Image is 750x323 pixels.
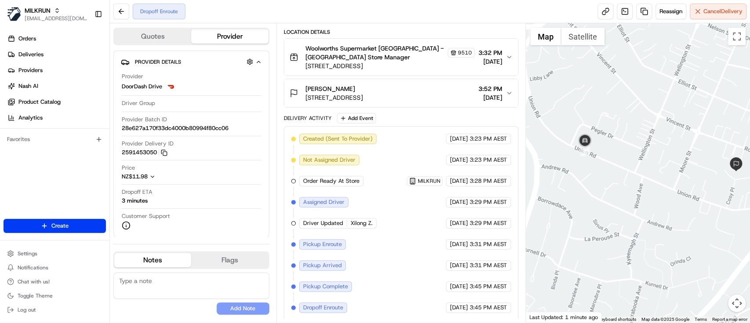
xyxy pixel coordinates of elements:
button: Provider Details [121,54,262,69]
span: 3:52 PM [478,84,502,93]
span: 28e627a170f33dc4000b80994f80cc06 [122,124,228,132]
a: Analytics [4,111,109,125]
button: Add Event [337,113,376,123]
span: Notifications [18,264,48,271]
button: Quotes [114,29,191,44]
span: [DATE] [450,219,468,227]
span: Toggle Theme [18,292,53,299]
button: [PERSON_NAME][STREET_ADDRESS]3:52 PM[DATE] [284,79,518,107]
span: [DATE] [450,283,468,290]
button: [EMAIL_ADDRESS][DOMAIN_NAME] [25,15,87,22]
button: Woolworths Supermarket [GEOGRAPHIC_DATA] - [GEOGRAPHIC_DATA] Store Manager9510[STREET_ADDRESS]3:3... [284,39,518,76]
span: Dropoff ETA [122,188,152,196]
span: Providers [18,66,43,74]
span: Provider [122,73,143,80]
span: Reassign [659,7,682,15]
a: Product Catalog [4,95,109,109]
a: Deliveries [4,47,109,62]
span: 3:45 PM AEST [470,304,507,312]
button: Chat with us! [4,276,106,288]
a: Open this area in Google Maps (opens a new window) [528,311,557,323]
span: [DATE] [450,156,468,164]
span: Assigned Driver [303,198,344,206]
span: [DATE] [450,198,468,206]
span: 3:45 PM AEST [470,283,507,290]
span: 3:28 PM AEST [470,177,507,185]
span: [STREET_ADDRESS] [305,62,475,70]
span: 3:29 PM AEST [470,198,507,206]
button: Keyboard shortcuts [598,316,636,323]
span: [DATE] [450,261,468,269]
span: Driver Updated [303,219,343,227]
span: Xilong Z. [351,219,373,227]
button: Create [4,219,106,233]
div: 8 [580,146,590,156]
span: Chat with us! [18,278,50,285]
a: Orders [4,32,109,46]
span: Driver Group [122,99,155,107]
span: [DATE] [478,57,502,66]
span: Create [51,222,69,230]
span: Pickup Enroute [303,240,342,248]
button: NZ$11.98 [122,173,199,181]
span: Orders [18,35,36,43]
span: Provider Details [135,58,181,65]
span: Analytics [18,114,43,122]
span: Log out [18,306,36,313]
span: Not Assigned Driver [303,156,355,164]
span: Deliveries [18,51,43,58]
span: Customer Support [122,212,170,220]
img: doordash_logo_v2.png [166,81,176,92]
button: Show satellite imagery [561,28,605,45]
div: 3 minutes [122,197,148,205]
span: Price [122,164,135,172]
button: Show street map [530,28,561,45]
span: 9510 [458,49,472,56]
button: Flags [191,253,268,267]
button: Toggle Theme [4,290,106,302]
button: Map camera controls [728,294,746,312]
span: MILKRUN [418,178,440,185]
span: Pickup Arrived [303,261,342,269]
button: MILKRUN [25,6,51,15]
span: 3:29 PM AEST [470,219,507,227]
span: [DATE] [450,135,468,143]
button: CancelDelivery [690,4,746,19]
a: Terms [695,317,707,322]
img: MILKRUN [7,7,21,21]
span: Created (Sent To Provider) [303,135,373,143]
span: DoorDash Drive [122,83,162,91]
span: [DATE] [450,240,468,248]
span: [DATE] [450,177,468,185]
div: Favorites [4,132,106,146]
img: Google [528,311,557,323]
a: Providers [4,63,109,77]
span: Provider Delivery ID [122,140,174,148]
button: Notifications [4,261,106,274]
span: Woolworths Supermarket [GEOGRAPHIC_DATA] - [GEOGRAPHIC_DATA] Store Manager [305,44,446,62]
span: NZ$11.98 [122,173,148,180]
button: Settings [4,247,106,260]
span: Provider Batch ID [122,116,167,123]
span: [PERSON_NAME] [305,84,355,93]
div: Last Updated: 1 minute ago [526,312,602,323]
span: Cancel Delivery [703,7,743,15]
span: Product Catalog [18,98,61,106]
span: Nash AI [18,82,38,90]
div: Location Details [284,29,518,36]
span: 3:31 PM AEST [470,240,507,248]
span: [STREET_ADDRESS] [305,93,363,102]
button: Reassign [656,4,686,19]
div: Delivery Activity [284,115,332,122]
a: Nash AI [4,79,109,93]
button: Log out [4,304,106,316]
span: [DATE] [450,304,468,312]
span: Settings [18,250,37,257]
span: Map data ©2025 Google [641,317,689,322]
a: Report a map error [712,317,747,322]
button: Notes [114,253,191,267]
span: 3:23 PM AEST [470,156,507,164]
span: 3:23 PM AEST [470,135,507,143]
